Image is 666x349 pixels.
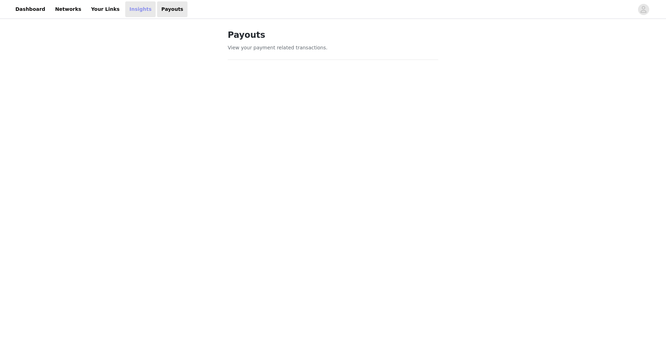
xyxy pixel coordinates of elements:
a: Payouts [157,1,187,17]
a: Networks [51,1,85,17]
div: avatar [640,4,647,15]
a: Insights [125,1,156,17]
a: Your Links [87,1,124,17]
a: Dashboard [11,1,49,17]
p: View your payment related transactions. [228,44,438,51]
h1: Payouts [228,29,438,41]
